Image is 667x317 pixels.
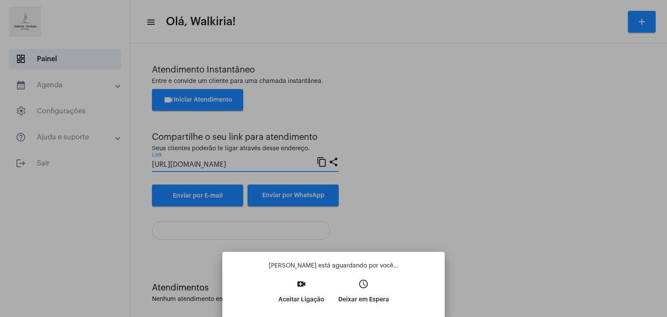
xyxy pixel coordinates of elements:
[271,276,331,314] button: Aceitar Ligação
[331,276,396,314] button: Deixar em Espera
[338,292,389,307] p: Deixar em Espera
[296,279,307,289] mat-icon: video_call
[278,292,324,307] p: Aceitar Ligação
[358,279,369,289] mat-icon: access_time
[229,261,438,270] p: [PERSON_NAME] está aguardando por você...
